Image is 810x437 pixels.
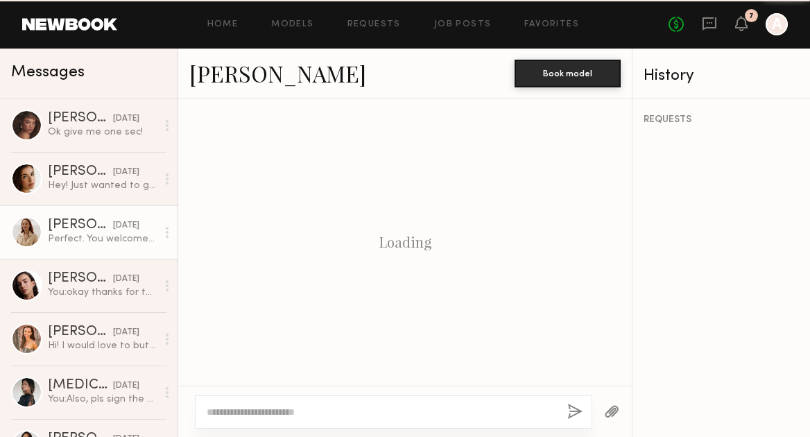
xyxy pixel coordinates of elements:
[113,379,139,393] div: [DATE]
[48,232,157,246] div: Perfect. You welcome to text link/call [PHONE_NUMBER]
[515,67,621,78] a: Book model
[48,165,113,179] div: [PERSON_NAME]
[524,20,579,29] a: Favorites
[113,326,139,339] div: [DATE]
[207,20,239,29] a: Home
[48,218,113,232] div: [PERSON_NAME]
[347,20,401,29] a: Requests
[48,393,157,406] div: You: Also, pls sign the NDA when you can!
[48,112,113,126] div: [PERSON_NAME]
[434,20,492,29] a: Job Posts
[113,273,139,286] div: [DATE]
[271,20,313,29] a: Models
[113,219,139,232] div: [DATE]
[48,126,157,139] div: Ok give me one sec!
[515,60,621,87] button: Book model
[113,166,139,179] div: [DATE]
[379,234,431,250] div: Loading
[766,13,788,35] a: A
[48,325,113,339] div: [PERSON_NAME]
[11,65,85,80] span: Messages
[48,286,157,299] div: You: okay thanks for the call & appreciate trying to make it work. We'll def reach out for the ne...
[48,179,157,192] div: Hey! Just wanted to give a heads up - my eta is ~10 after but I’m otw and will be there soon!
[749,12,754,20] div: 7
[48,379,113,393] div: [MEDICAL_DATA][PERSON_NAME]
[189,58,366,88] a: [PERSON_NAME]
[644,115,799,125] div: REQUESTS
[48,339,157,352] div: Hi! I would love to but I’m out of town [DATE] and [DATE] only. If there are other shoot dates, p...
[113,112,139,126] div: [DATE]
[48,272,113,286] div: [PERSON_NAME]
[644,68,799,84] div: History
